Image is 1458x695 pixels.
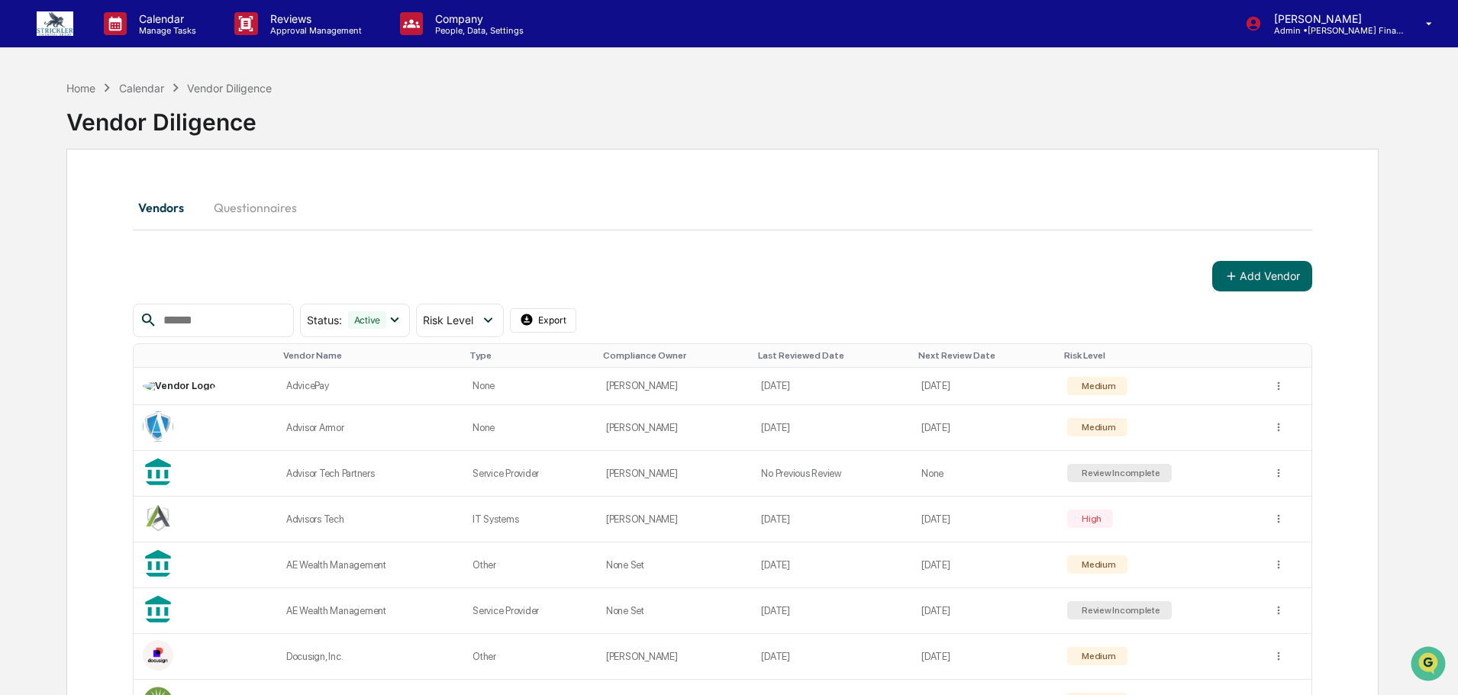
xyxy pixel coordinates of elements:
td: Other [463,542,597,588]
div: AE Wealth Management [286,559,454,571]
img: 1746055101610-c473b297-6a78-478c-a979-82029cc54cd1 [15,117,43,144]
input: Clear [40,69,252,85]
td: [DATE] [752,368,912,405]
div: 🗄️ [111,194,123,206]
div: Medium [1079,559,1115,570]
div: Review Incomplete [1079,605,1160,616]
div: Vendor Diligence [187,82,272,95]
div: Active [348,311,387,329]
p: How can we help? [15,32,278,56]
div: Start new chat [52,117,250,132]
td: Service Provider [463,451,597,497]
div: High [1079,513,1102,524]
td: Service Provider [463,588,597,634]
td: None Set [597,588,752,634]
a: 🔎Data Lookup [9,215,102,243]
button: Start new chat [260,121,278,140]
p: Calendar [127,12,204,25]
p: [PERSON_NAME] [1262,12,1404,25]
td: None [912,451,1058,497]
div: 🖐️ [15,194,27,206]
a: Powered byPylon [108,258,185,270]
div: AE Wealth Management [286,605,454,616]
td: [DATE] [912,588,1058,634]
td: [PERSON_NAME] [597,497,752,542]
td: [PERSON_NAME] [597,451,752,497]
div: Advisors Tech [286,513,454,525]
td: [DATE] [752,542,912,588]
span: Data Lookup [31,221,96,236]
td: [DATE] [912,368,1058,405]
div: 🔎 [15,223,27,235]
td: [DATE] [912,542,1058,588]
a: 🖐️Preclearance [9,186,105,214]
td: None [463,405,597,451]
p: Company [423,12,531,25]
td: [DATE] [752,588,912,634]
div: secondary tabs example [133,189,1312,226]
div: Docusign, Inc. [286,651,454,662]
img: logo [37,11,73,36]
div: Toggle SortBy [918,350,1052,361]
div: Vendor Diligence [66,96,1379,136]
div: We're available if you need us! [52,132,193,144]
td: [PERSON_NAME] [597,405,752,451]
td: [DATE] [912,497,1058,542]
td: None [463,368,597,405]
td: No Previous Review [752,451,912,497]
td: [DATE] [912,405,1058,451]
div: Medium [1079,381,1115,391]
iframe: Open customer support [1409,645,1450,686]
img: Vendor Logo [143,503,173,533]
button: Vendors [133,189,202,226]
div: Medium [1079,651,1115,661]
td: [PERSON_NAME] [597,368,752,405]
div: Review Incomplete [1079,468,1160,478]
div: Advisor Tech Partners [286,468,454,479]
td: [DATE] [752,634,912,680]
td: [DATE] [912,634,1058,680]
div: Toggle SortBy [603,350,746,361]
td: Other [463,634,597,680]
td: None Set [597,542,752,588]
p: Admin • [PERSON_NAME] Financial Group [1262,25,1404,36]
span: Preclearance [31,192,98,208]
p: Manage Tasks [127,25,204,36]
div: AdvicePay [286,380,454,391]
div: Toggle SortBy [146,350,271,361]
button: Questionnaires [202,189,309,226]
span: Risk Level [423,314,473,327]
p: Approval Management [258,25,369,36]
span: Pylon [152,259,185,270]
div: Toggle SortBy [469,350,591,361]
div: Toggle SortBy [1276,350,1305,361]
div: Toggle SortBy [758,350,906,361]
p: Reviews [258,12,369,25]
img: Vendor Logo [143,380,215,392]
button: Export [510,308,577,333]
td: IT Systems [463,497,597,542]
div: Advisor Armor [286,422,454,433]
span: Attestations [126,192,189,208]
div: Medium [1079,422,1115,433]
div: Toggle SortBy [1064,350,1257,361]
td: [DATE] [752,405,912,451]
td: [PERSON_NAME] [597,634,752,680]
span: Status : [307,314,342,327]
button: Add Vendor [1212,261,1312,291]
div: Calendar [119,82,164,95]
div: Toggle SortBy [283,350,457,361]
img: Vendor Logo [143,411,173,442]
img: Vendor Logo [143,640,173,671]
p: People, Data, Settings [423,25,531,36]
div: Home [66,82,95,95]
a: 🗄️Attestations [105,186,195,214]
td: [DATE] [752,497,912,542]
